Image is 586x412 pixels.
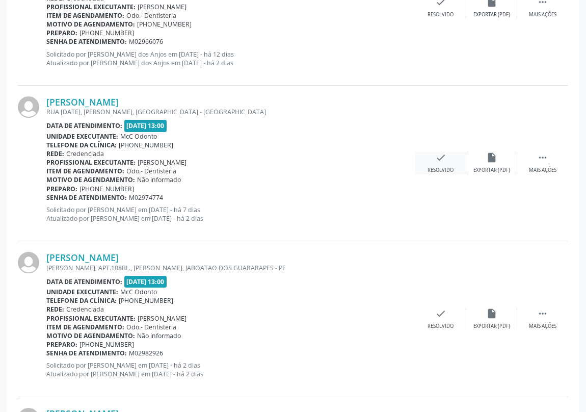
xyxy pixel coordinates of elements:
b: Item de agendamento: [46,11,124,20]
div: Resolvido [428,323,454,330]
p: Solicitado por [PERSON_NAME] em [DATE] - há 2 dias Atualizado por [PERSON_NAME] em [DATE] - há 2 ... [46,361,415,378]
span: Odo.- Dentisteria [126,323,176,331]
b: Motivo de agendamento: [46,175,135,184]
span: [PHONE_NUMBER] [79,185,134,193]
b: Data de atendimento: [46,121,122,130]
b: Preparo: [46,340,77,349]
span: [PHONE_NUMBER] [137,20,192,29]
span: [PERSON_NAME] [138,158,187,167]
img: img [18,96,39,118]
span: M02974774 [129,193,163,202]
b: Profissional executante: [46,158,136,167]
span: Credenciada [66,149,104,158]
span: [PHONE_NUMBER] [119,141,173,149]
span: M02982926 [129,349,163,357]
b: Unidade executante: [46,132,118,141]
b: Rede: [46,305,64,314]
b: Telefone da clínica: [46,296,117,305]
i: check [435,308,446,319]
span: [PERSON_NAME] [138,314,187,323]
div: Exportar (PDF) [473,11,510,18]
b: Motivo de agendamento: [46,20,135,29]
div: Exportar (PDF) [473,323,510,330]
i:  [537,308,548,319]
div: Mais ações [529,323,556,330]
span: Não informado [137,331,181,340]
span: McC Odonto [120,288,157,296]
b: Telefone da clínica: [46,141,117,149]
b: Preparo: [46,29,77,37]
b: Profissional executante: [46,314,136,323]
span: [PHONE_NUMBER] [79,340,134,349]
a: [PERSON_NAME] [46,252,119,263]
i: check [435,152,446,163]
span: Credenciada [66,305,104,314]
div: RUA [DATE], [PERSON_NAME], [GEOGRAPHIC_DATA] - [GEOGRAPHIC_DATA] [46,108,415,116]
span: [PERSON_NAME] [138,3,187,11]
div: Exportar (PDF) [473,167,510,174]
div: Resolvido [428,167,454,174]
div: [PERSON_NAME], APT.108BL., [PERSON_NAME], JABOATAO DOS GUARARAPES - PE [46,264,415,272]
p: Solicitado por [PERSON_NAME] em [DATE] - há 7 dias Atualizado por [PERSON_NAME] em [DATE] - há 2 ... [46,205,415,223]
p: Solicitado por [PERSON_NAME] dos Anjos em [DATE] - há 12 dias Atualizado por [PERSON_NAME] dos An... [46,50,415,67]
span: Odo.- Dentisteria [126,11,176,20]
i: insert_drive_file [486,152,497,163]
span: M02966076 [129,37,163,46]
b: Rede: [46,149,64,158]
div: Mais ações [529,167,556,174]
b: Preparo: [46,185,77,193]
b: Profissional executante: [46,3,136,11]
b: Senha de atendimento: [46,193,127,202]
b: Motivo de agendamento: [46,331,135,340]
b: Item de agendamento: [46,167,124,175]
b: Senha de atendimento: [46,37,127,46]
span: [DATE] 13:00 [124,120,167,132]
img: img [18,252,39,273]
b: Senha de atendimento: [46,349,127,357]
span: McC Odonto [120,132,157,141]
i:  [537,152,548,163]
i: insert_drive_file [486,308,497,319]
span: [PHONE_NUMBER] [119,296,173,305]
span: [DATE] 13:00 [124,276,167,288]
span: [PHONE_NUMBER] [79,29,134,37]
div: Resolvido [428,11,454,18]
b: Data de atendimento: [46,277,122,286]
div: Mais ações [529,11,556,18]
b: Item de agendamento: [46,323,124,331]
a: [PERSON_NAME] [46,96,119,108]
span: Não informado [137,175,181,184]
b: Unidade executante: [46,288,118,296]
span: Odo.- Dentisteria [126,167,176,175]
